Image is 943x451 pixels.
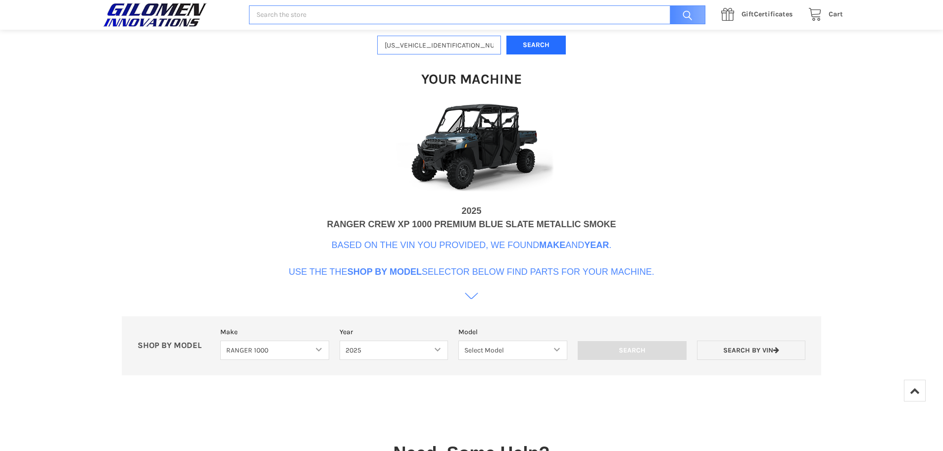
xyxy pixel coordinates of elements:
span: Certificates [742,10,793,18]
b: Year [584,240,609,250]
h1: Your Machine [421,70,522,88]
div: 2025 [461,204,481,218]
a: Search by VIN [697,341,806,360]
b: Make [539,240,565,250]
input: Search the store [249,5,705,25]
a: GiftCertificates [716,8,803,21]
span: Cart [829,10,843,18]
b: Shop By Model [347,267,422,277]
p: SHOP BY MODEL [132,341,215,351]
a: Top of Page [904,380,926,401]
span: Gift [742,10,754,18]
a: GILOMEN INNOVATIONS [100,2,239,27]
a: Cart [803,8,843,21]
label: Year [340,327,448,337]
img: GILOMEN INNOVATIONS [100,2,209,27]
div: RANGER CREW XP 1000 PREMIUM BLUE SLATE METALLIC SMOKE [327,218,616,231]
input: Search [578,341,687,360]
input: Enter VIN of your machine [377,36,501,55]
p: Based on the VIN you provided, we found and . Use the the selector below find parts for your mach... [289,239,654,279]
input: Search [665,5,705,25]
label: Model [458,327,567,337]
label: Make [220,327,329,337]
button: Search [506,36,566,55]
img: VIN Image [373,93,571,204]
